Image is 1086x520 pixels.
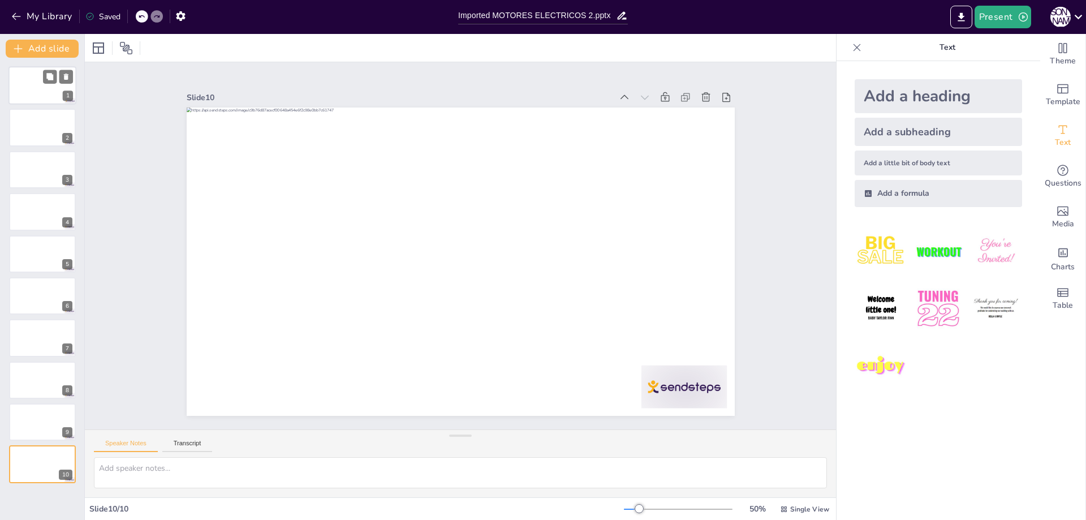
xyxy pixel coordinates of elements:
div: 8 [9,362,76,399]
span: Position [119,41,133,55]
button: Export to PowerPoint [950,6,972,28]
img: 5.jpeg [912,282,964,335]
div: Add a table [1040,278,1085,319]
div: 3 [9,151,76,188]
div: 4 [9,193,76,230]
div: Saved [85,11,120,22]
div: 8 [62,385,72,396]
div: [PERSON_NAME] [1050,7,1071,27]
div: Add ready made slides [1040,75,1085,115]
div: 9 [62,427,72,437]
button: Present [975,6,1031,28]
div: Add charts and graphs [1040,238,1085,278]
div: 4 [62,217,72,227]
div: Layout [89,39,107,57]
button: Duplicate Slide [43,70,57,83]
div: Slide 10 / 10 [89,504,624,514]
span: Charts [1051,261,1075,273]
div: Add a heading [855,79,1022,113]
div: 6 [9,277,76,315]
button: Delete Slide [59,70,73,83]
div: 6 [62,301,72,311]
div: Add a little bit of body text [855,151,1022,175]
img: 1.jpeg [855,225,907,278]
button: [PERSON_NAME] [1050,6,1071,28]
div: Add text boxes [1040,115,1085,156]
div: Add a formula [855,180,1022,207]
div: 5 [62,259,72,269]
span: Text [1055,136,1071,149]
div: 1 [63,91,73,101]
div: 7 [9,319,76,356]
div: Change the overall theme [1040,34,1085,75]
button: Transcript [162,440,213,452]
span: Questions [1045,177,1081,190]
img: 7.jpeg [855,340,907,393]
span: Table [1053,299,1073,312]
button: My Library [8,7,77,25]
div: 9 [9,403,76,441]
div: 3 [62,175,72,185]
input: Insert title [458,7,616,24]
img: 4.jpeg [855,282,907,335]
div: 2 [62,133,72,143]
div: Get real-time input from your audience [1040,156,1085,197]
img: 2.jpeg [912,225,964,278]
div: 7 [62,343,72,354]
div: 5 [9,235,76,273]
span: Single View [790,505,829,514]
div: Add a subheading [855,118,1022,146]
button: Add slide [6,40,79,58]
span: Template [1046,96,1080,108]
div: 10 [59,470,72,480]
button: Speaker Notes [94,440,158,452]
div: Add images, graphics, shapes or video [1040,197,1085,238]
div: 2 [9,109,76,146]
span: Media [1052,218,1074,230]
div: 10 [9,445,76,483]
div: 50 % [744,504,771,514]
div: 1 [8,66,76,105]
img: 3.jpeg [969,225,1022,278]
p: Text [866,34,1029,61]
img: 6.jpeg [969,282,1022,335]
span: Theme [1050,55,1076,67]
